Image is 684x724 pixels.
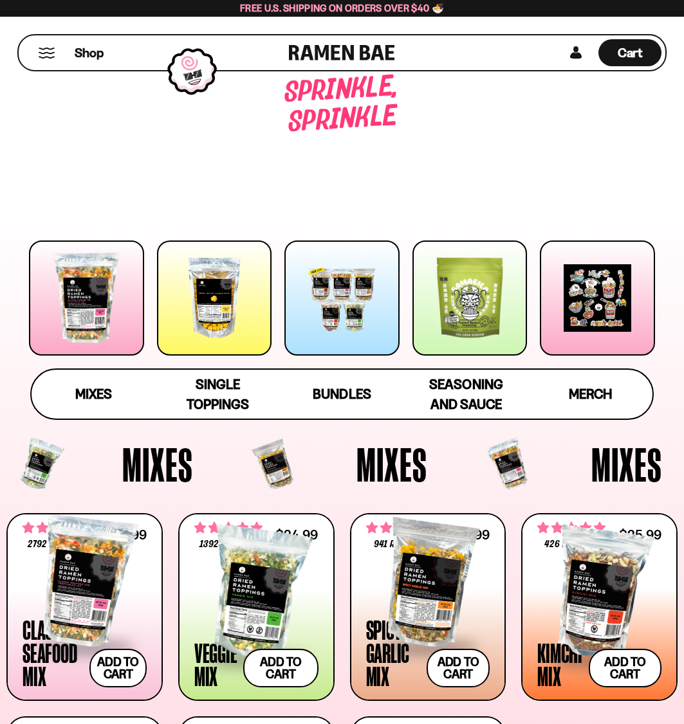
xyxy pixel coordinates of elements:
span: Mixes [165,440,236,488]
span: Merch [569,386,612,402]
a: Mixes [32,370,156,419]
a: 4.76 stars 1392 reviews $24.99 Veggie Mix Add to cart [178,513,335,701]
span: Mixes [75,386,112,402]
a: 4.75 stars 941 reviews $25.99 Spicy Garlic Mix Add to cart [350,513,506,701]
span: Free U.S. Shipping on Orders over $40 🍜 [240,2,444,14]
div: $25.99 [619,529,661,541]
button: Mobile Menu Trigger [38,48,55,59]
a: 4.76 stars 426 reviews $25.99 Kimchi Mix Add to cart [521,513,678,701]
a: Single Toppings [156,370,280,419]
div: Classic Seafood Mix [23,618,83,687]
div: Spicy Garlic Mix [366,618,421,687]
div: $24.99 [275,529,318,541]
a: Seasoning and Sauce [404,370,528,419]
button: Add to cart [243,649,318,687]
div: Kimchi Mix [537,641,582,687]
span: Bundles [313,386,371,402]
button: Add to cart [89,649,146,687]
span: Single Toppings [187,376,249,412]
span: 4.76 stars [537,520,605,536]
div: Veggie Mix [194,641,237,687]
a: Merch [528,370,652,419]
a: Cart [598,35,661,70]
span: Shop [75,44,104,62]
span: Mixes [400,440,471,488]
button: Add to cart [427,649,490,687]
a: Bundles [280,370,404,419]
a: Shop [75,39,104,66]
span: 4.76 stars [194,520,263,536]
a: 4.68 stars 2792 reviews $26.99 Classic Seafood Mix Add to cart [6,513,163,701]
span: Seasoning and Sauce [429,376,503,412]
button: Add to cart [589,649,661,687]
span: Cart [618,45,643,60]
